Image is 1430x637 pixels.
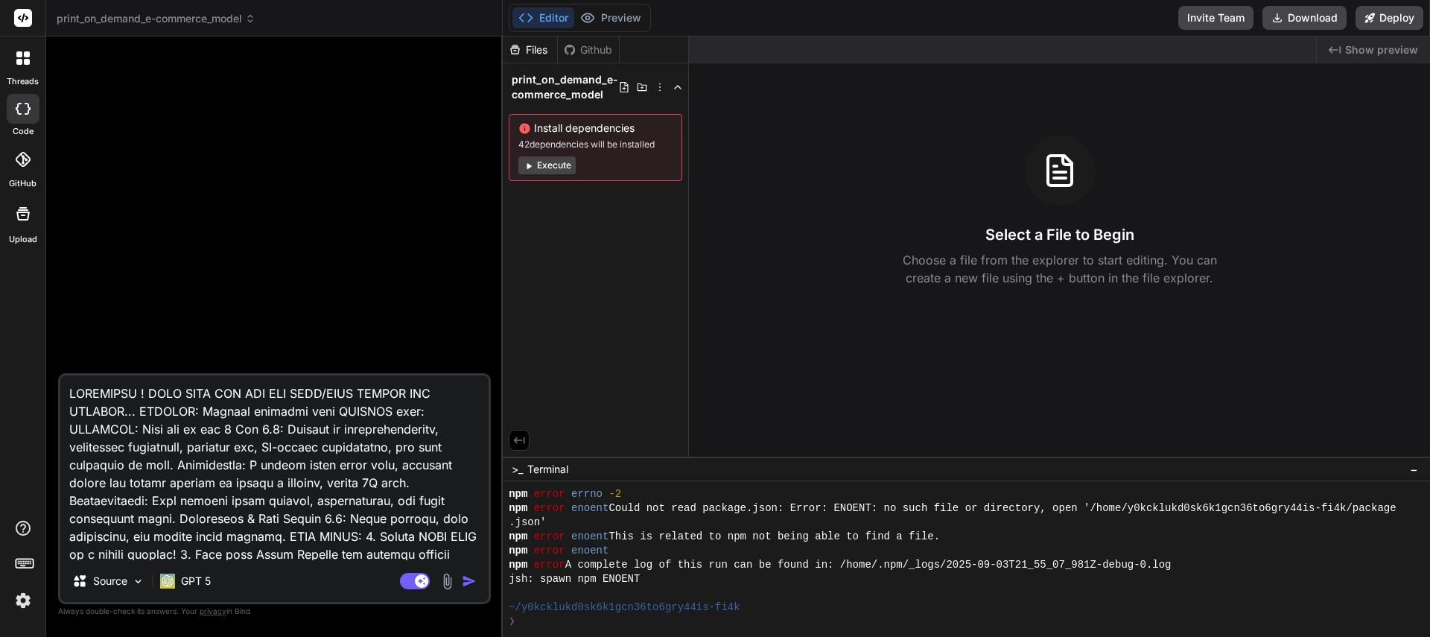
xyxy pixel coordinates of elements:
[60,375,489,560] textarea: LOREMIPSU ! DOLO SITA CON ADI ELI SEDD/EIUS TEMPOR INC UTLABOR... ETDOLOR: Magnaal enimadmi veni ...
[462,574,477,589] img: icon
[7,75,39,88] label: threads
[534,487,565,501] span: error
[509,501,527,516] span: npm
[534,558,565,572] span: error
[1407,457,1421,481] button: −
[558,42,619,57] div: Github
[509,572,640,586] span: jsh: spawn npm ENOENT
[534,501,565,516] span: error
[93,574,127,589] p: Source
[509,487,527,501] span: npm
[509,530,527,544] span: npm
[1262,6,1347,30] button: Download
[181,574,211,589] p: GPT 5
[509,615,515,629] span: ❯
[985,224,1134,245] h3: Select a File to Begin
[512,462,523,477] span: >_
[13,125,34,138] label: code
[571,501,608,516] span: enoent
[1178,6,1253,30] button: Invite Team
[574,7,647,28] button: Preview
[509,558,527,572] span: npm
[9,177,36,190] label: GitHub
[534,530,565,544] span: error
[509,544,527,558] span: npm
[527,462,568,477] span: Terminal
[512,7,574,28] button: Editor
[893,251,1227,287] p: Choose a file from the explorer to start editing. You can create a new file using the + button in...
[512,72,618,102] span: print_on_demand_e-commerce_model
[1356,6,1423,30] button: Deploy
[439,573,456,590] img: attachment
[608,530,940,544] span: This is related to npm not being able to find a file.
[10,588,36,613] img: settings
[571,530,608,544] span: enoent
[200,606,226,615] span: privacy
[9,233,37,246] label: Upload
[518,121,673,136] span: Install dependencies
[518,156,576,174] button: Execute
[571,544,608,558] span: enoent
[57,11,255,26] span: print_on_demand_e-commerce_model
[534,544,565,558] span: error
[58,604,491,618] p: Always double-check its answers. Your in Bind
[160,574,175,589] img: GPT 5
[1410,462,1418,477] span: −
[571,487,603,501] span: errno
[518,139,673,150] span: 42 dependencies will be installed
[509,516,546,530] span: .json'
[132,575,144,588] img: Pick Models
[503,42,557,57] div: Files
[1345,42,1418,57] span: Show preview
[509,600,740,615] span: ~/y0kcklukd0sk6k1gcn36to6gry44is-fi4k
[565,558,1172,572] span: A complete log of this run can be found in: /home/.npm/_logs/2025-09-03T21_55_07_981Z-debug-0.log
[608,487,621,501] span: -2
[608,501,1396,516] span: Could not read package.json: Error: ENOENT: no such file or directory, open '/home/y0kcklukd0sk6k...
